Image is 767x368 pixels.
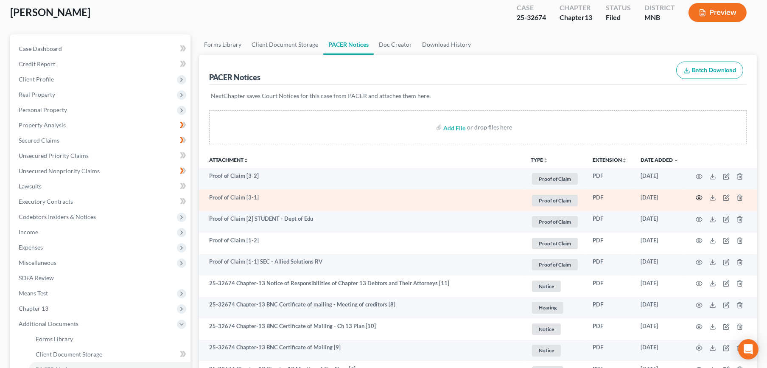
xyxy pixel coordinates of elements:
span: Additional Documents [19,320,78,327]
td: [DATE] [634,190,686,211]
td: [DATE] [634,275,686,297]
a: Proof of Claim [531,236,579,250]
td: [DATE] [634,168,686,190]
a: Proof of Claim [531,258,579,272]
td: PDF [586,254,634,276]
span: Executory Contracts [19,198,73,205]
i: unfold_more [543,158,548,163]
td: 25-32674 Chapter-13 BNC Certificate of Mailing - Ch 13 Plan [10] [199,318,524,340]
a: Notice [531,322,579,336]
span: Miscellaneous [19,259,56,266]
td: Proof of Claim [2] STUDENT - Dept of Edu [199,211,524,233]
td: Proof of Claim [3-1] [199,190,524,211]
a: Unsecured Priority Claims [12,148,190,163]
span: Client Profile [19,76,54,83]
td: [DATE] [634,297,686,319]
a: Forms Library [29,331,190,347]
td: Proof of Claim [3-2] [199,168,524,190]
a: Hearing [531,301,579,315]
span: Client Document Storage [36,351,102,358]
div: Filed [606,13,631,22]
span: Property Analysis [19,121,66,129]
button: Preview [689,3,747,22]
td: 25-32674 Chapter-13 BNC Certificate of Mailing [9] [199,340,524,362]
span: Codebtors Insiders & Notices [19,213,96,220]
td: PDF [586,318,634,340]
span: Unsecured Nonpriority Claims [19,167,100,174]
span: Notice [532,323,561,335]
a: Forms Library [199,34,246,55]
td: PDF [586,275,634,297]
td: PDF [586,190,634,211]
td: [DATE] [634,211,686,233]
a: Secured Claims [12,133,190,148]
span: Case Dashboard [19,45,62,52]
a: Doc Creator [374,34,417,55]
i: expand_more [674,158,679,163]
span: 13 [585,13,592,21]
span: Proof of Claim [532,259,578,270]
div: PACER Notices [209,72,260,82]
a: Unsecured Nonpriority Claims [12,163,190,179]
a: PACER Notices [323,34,374,55]
a: Extensionunfold_more [593,157,627,163]
span: Proof of Claim [532,238,578,249]
td: 25-32674 Chapter-13 Notice of Responsibilities of Chapter 13 Debtors and Their Attorneys [11] [199,275,524,297]
span: Unsecured Priority Claims [19,152,89,159]
span: Hearing [532,302,563,313]
span: Batch Download [692,67,736,74]
a: Credit Report [12,56,190,72]
td: PDF [586,340,634,362]
a: Notice [531,343,579,357]
span: Real Property [19,91,55,98]
div: Case [517,3,546,13]
td: [DATE] [634,340,686,362]
a: Proof of Claim [531,215,579,229]
span: Proof of Claim [532,216,578,228]
div: Chapter [560,3,592,13]
td: PDF [586,168,634,190]
a: SOFA Review [12,270,190,286]
a: Date Added expand_more [641,157,679,163]
a: Proof of Claim [531,194,579,208]
span: Credit Report [19,60,55,67]
span: Notice [532,281,561,292]
i: unfold_more [244,158,249,163]
span: [PERSON_NAME] [10,6,90,18]
div: Chapter [560,13,592,22]
button: Batch Download [676,62,743,79]
td: PDF [586,211,634,233]
a: Case Dashboard [12,41,190,56]
span: Forms Library [36,335,73,343]
a: Proof of Claim [531,172,579,186]
div: MNB [644,13,675,22]
td: Proof of Claim [1-1] SEC - Allied Solutions RV [199,254,524,276]
a: Client Document Storage [29,347,190,362]
span: Means Test [19,289,48,297]
div: or drop files here [467,123,512,132]
div: Open Intercom Messenger [738,339,759,360]
i: unfold_more [622,158,627,163]
span: Secured Claims [19,137,59,144]
a: Attachmentunfold_more [209,157,249,163]
td: PDF [586,297,634,319]
td: 25-32674 Chapter-13 BNC Certificate of mailing - Meeting of creditors [8] [199,297,524,319]
span: Chapter 13 [19,305,48,312]
span: Expenses [19,244,43,251]
a: Property Analysis [12,118,190,133]
a: Client Document Storage [246,34,323,55]
span: Income [19,228,38,236]
td: [DATE] [634,254,686,276]
td: [DATE] [634,318,686,340]
a: Lawsuits [12,179,190,194]
span: Proof of Claim [532,195,578,206]
td: Proof of Claim [1-2] [199,233,524,254]
span: Personal Property [19,106,67,113]
div: Status [606,3,631,13]
a: Executory Contracts [12,194,190,209]
p: NextChapter saves Court Notices for this case from PACER and attaches them here. [211,92,745,100]
span: SOFA Review [19,274,54,281]
a: Notice [531,279,579,293]
td: PDF [586,233,634,254]
a: Download History [417,34,476,55]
